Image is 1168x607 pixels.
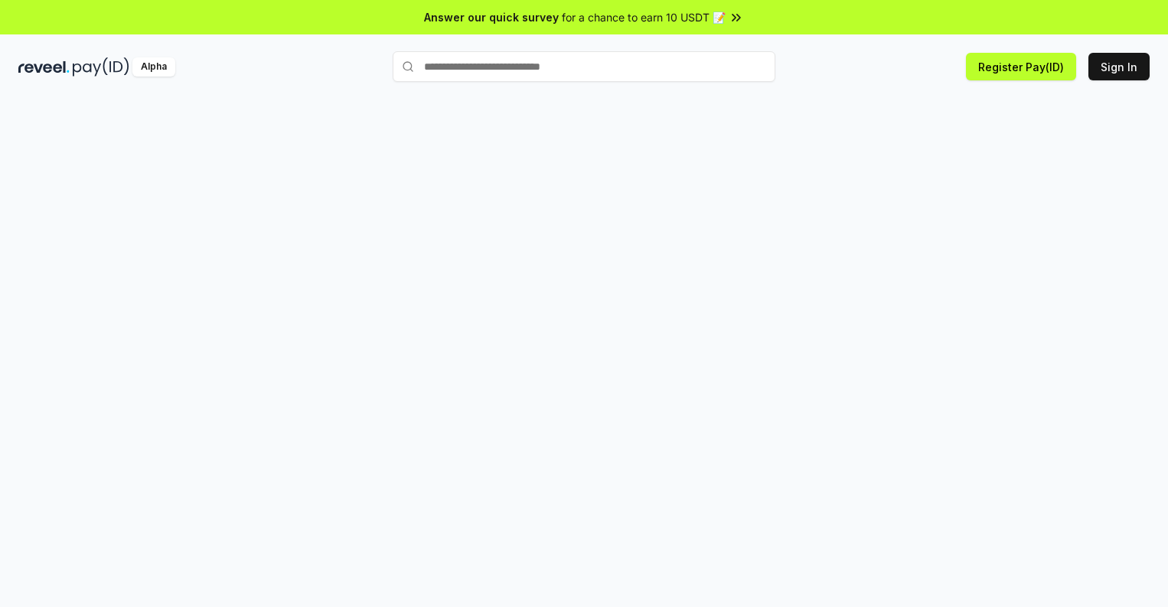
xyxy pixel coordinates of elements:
[562,9,726,25] span: for a chance to earn 10 USDT 📝
[132,57,175,77] div: Alpha
[424,9,559,25] span: Answer our quick survey
[1088,53,1150,80] button: Sign In
[966,53,1076,80] button: Register Pay(ID)
[18,57,70,77] img: reveel_dark
[73,57,129,77] img: pay_id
